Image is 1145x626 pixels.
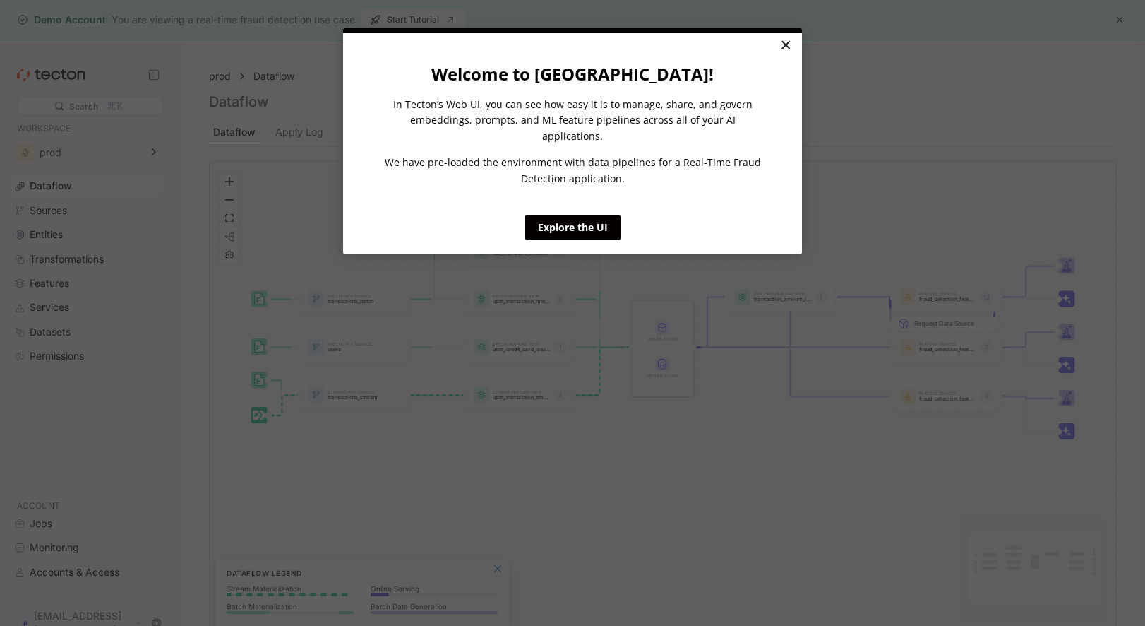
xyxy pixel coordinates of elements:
p: We have pre-loaded the environment with data pipelines for a Real-Time Fraud Detection application. [381,155,764,187]
a: Close modal [773,33,798,59]
strong: Welcome to [GEOGRAPHIC_DATA]! [431,62,714,85]
div: current step [343,28,802,33]
a: Explore the UI [525,215,621,240]
p: In Tecton’s Web UI, you can see how easy it is to manage, share, and govern embeddings, prompts, ... [381,97,764,144]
